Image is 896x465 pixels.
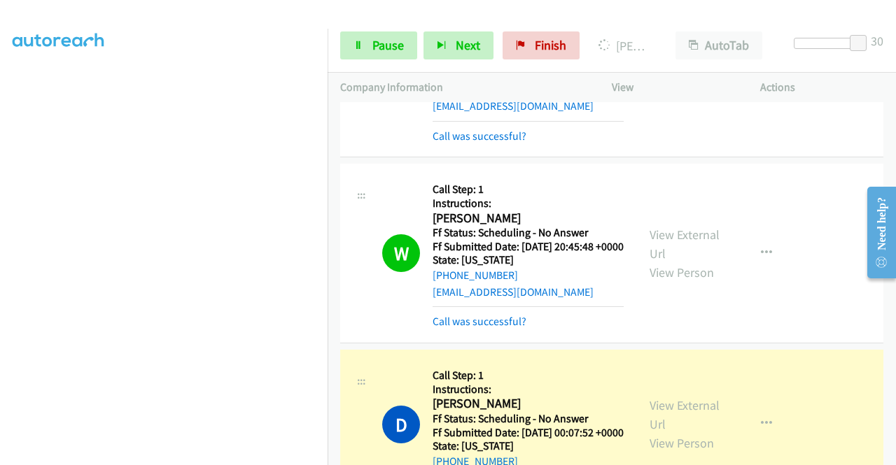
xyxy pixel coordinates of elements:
[433,226,624,240] h5: Ff Status: Scheduling - No Answer
[612,79,735,96] p: View
[372,37,404,53] span: Pause
[433,99,594,113] a: [EMAIL_ADDRESS][DOMAIN_NAME]
[456,37,480,53] span: Next
[433,439,624,453] h5: State: [US_STATE]
[598,36,650,55] p: [PERSON_NAME]
[433,369,624,382] h5: Call Step: 1
[650,397,720,432] a: View External Url
[433,315,526,328] a: Call was successful?
[871,31,883,50] div: 30
[433,412,624,426] h5: Ff Status: Scheduling - No Answer
[675,31,762,59] button: AutoTab
[650,435,714,451] a: View Person
[760,79,883,96] p: Actions
[856,177,896,288] iframe: Resource Center
[433,253,624,267] h5: State: [US_STATE]
[433,183,624,196] h5: Call Step: 1
[433,426,624,440] h5: Ff Submitted Date: [DATE] 00:07:52 +0000
[340,31,417,59] a: Pause
[433,196,624,210] h5: Instructions:
[433,285,594,299] a: [EMAIL_ADDRESS][DOMAIN_NAME]
[650,264,714,280] a: View Person
[433,269,518,282] a: [PHONE_NUMBER]
[433,382,624,396] h5: Instructions:
[340,79,587,96] p: Company Information
[382,406,420,443] h1: D
[433,129,526,143] a: Call was successful?
[650,227,720,262] a: View External Url
[535,37,566,53] span: Finish
[433,240,624,254] h5: Ff Submitted Date: [DATE] 20:45:48 +0000
[503,31,580,59] a: Finish
[423,31,493,59] button: Next
[433,210,619,227] h2: [PERSON_NAME]
[382,234,420,272] h1: W
[433,396,619,412] h2: [PERSON_NAME]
